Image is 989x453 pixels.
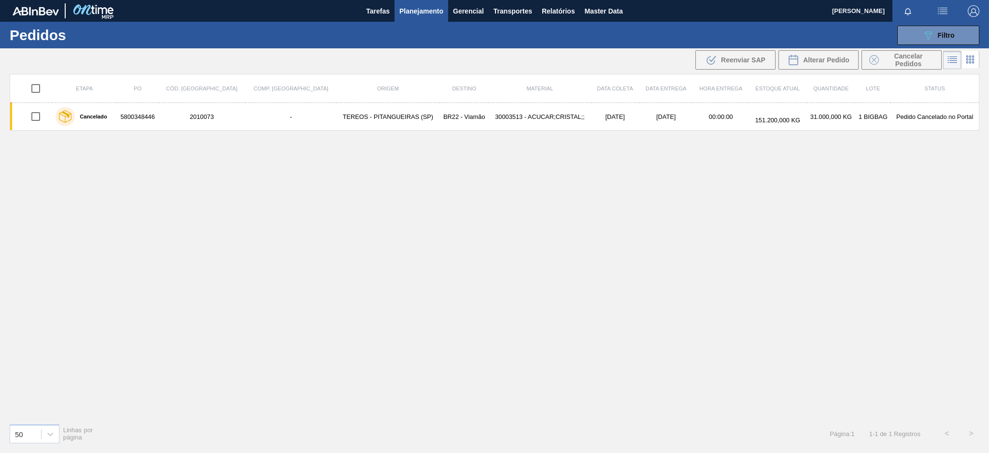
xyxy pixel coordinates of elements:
div: Cancelar Pedidos em Massa [862,50,942,70]
span: Cancelar Pedidos [883,52,934,68]
td: [DATE] [591,103,639,131]
div: Alterar Pedido [778,50,859,70]
span: 1 - 1 de 1 Registros [869,430,920,438]
span: Material [526,86,553,91]
div: Reenviar SAP [695,50,776,70]
span: Filtro [938,31,955,39]
span: Tarefas [366,5,390,17]
span: Estoque atual [755,86,800,91]
a: Cancelado58003484462010073-TEREOS - PITANGUEIRAS (SP)BR22 - Viamão30003513 - ACUCAR;CRISTAL;;[DAT... [10,103,979,131]
span: Transportes [494,5,532,17]
span: Origem [377,86,399,91]
button: < [935,422,959,446]
span: Data coleta [597,86,633,91]
td: 00:00:00 [693,103,749,131]
h1: Pedidos [10,29,155,41]
button: Cancelar Pedidos [862,50,942,70]
button: Notificações [892,4,923,18]
span: Linhas por página [63,426,93,441]
span: Alterar Pedido [803,56,849,64]
td: [DATE] [639,103,693,131]
img: TNhmsLtSVTkK8tSr43FrP2fwEKptu5GPRR3wAAAABJRU5ErkJggg== [13,7,59,15]
span: Destino [452,86,476,91]
div: 50 [15,430,23,438]
button: > [959,422,983,446]
span: Master Data [584,5,622,17]
td: - [245,103,337,131]
span: 151.200,000 KG [755,117,800,124]
span: Planejamento [399,5,443,17]
td: TEREOS - PITANGUEIRAS (SP) [337,103,440,131]
div: Visão em Cards [961,51,979,69]
button: Filtro [897,26,979,45]
span: Lote [866,86,880,91]
td: 2010073 [158,103,246,131]
td: BR22 - Viamão [439,103,489,131]
span: Reenviar SAP [721,56,765,64]
span: Data entrega [646,86,687,91]
span: Quantidade [813,86,848,91]
span: Relatórios [542,5,575,17]
span: Cód. [GEOGRAPHIC_DATA] [166,86,238,91]
img: Logout [968,5,979,17]
td: 30003513 - ACUCAR;CRISTAL;; [489,103,591,131]
td: 31.000,000 KG [806,103,856,131]
span: Gerencial [453,5,484,17]
img: userActions [937,5,948,17]
span: Status [924,86,945,91]
td: 5800348446 [117,103,158,131]
span: Etapa [76,86,93,91]
td: Pedido Cancelado no Portal [890,103,979,131]
span: PO [134,86,141,91]
td: 1 BIGBAG [856,103,891,131]
span: Página : 1 [830,430,854,438]
div: Visão em Lista [943,51,961,69]
span: Comp. [GEOGRAPHIC_DATA] [254,86,328,91]
span: Hora Entrega [699,86,742,91]
label: Cancelado [75,114,107,119]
